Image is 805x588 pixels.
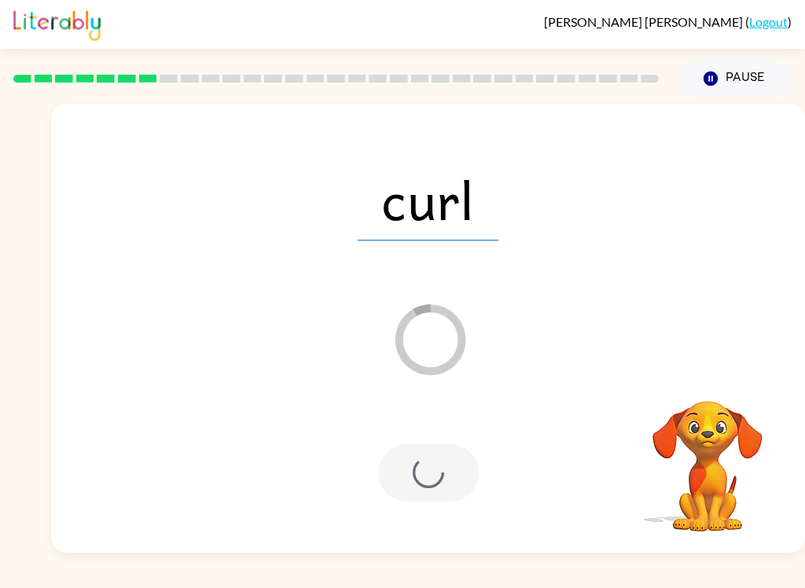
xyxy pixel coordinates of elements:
a: Logout [749,14,788,29]
span: [PERSON_NAME] [PERSON_NAME] [544,14,745,29]
div: ( ) [544,14,792,29]
video: Your browser must support playing .mp4 files to use Literably. Please try using another browser. [629,377,786,534]
span: curl [358,159,498,241]
button: Pause [678,61,792,97]
img: Literably [13,6,101,41]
